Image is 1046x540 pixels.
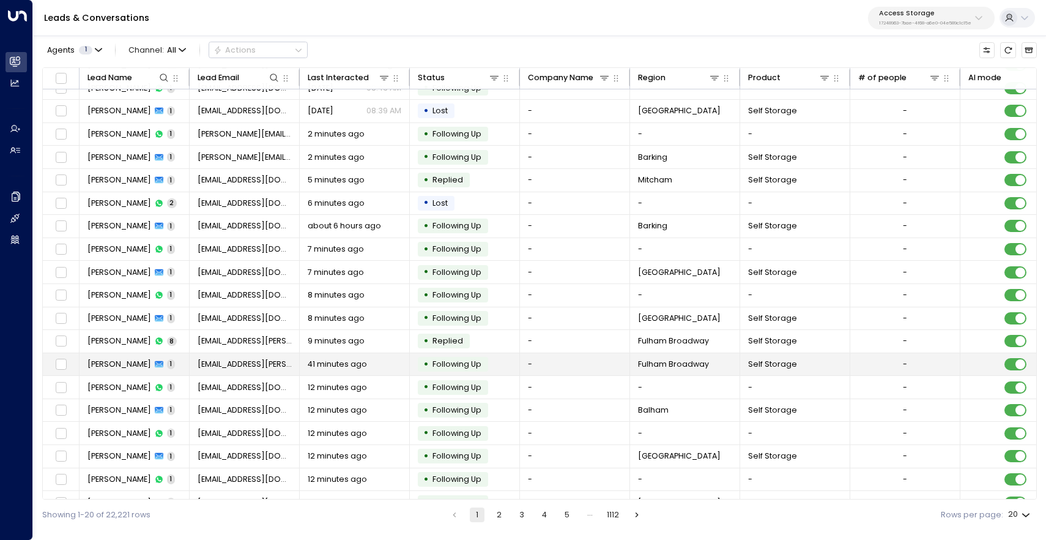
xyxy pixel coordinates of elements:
[308,174,365,186] span: 5 minutes ago
[198,382,292,393] span: aarongeorge1994+accesstorage@gmail.com
[198,405,292,416] span: aarongeorge1994+accesstorage@gmail.com
[87,267,151,278] span: Sean Baldwin
[903,497,907,508] div: -
[54,427,68,441] span: Toggle select row
[308,71,369,84] div: Last Interacted
[903,382,907,393] div: -
[167,198,177,208] span: 2
[308,220,381,231] span: about 6 hours ago
[528,71,611,84] div: Company Name
[87,220,151,231] span: Tony Atayi
[748,105,797,116] span: Self Storage
[903,129,907,140] div: -
[432,174,463,185] span: Replied
[470,508,484,522] button: page 1
[423,148,429,167] div: •
[520,491,630,514] td: -
[423,263,429,282] div: •
[198,313,292,324] span: jamesstockwell21@live.co.uk
[903,244,907,255] div: -
[198,474,292,485] span: lozbull@googlemail.com
[167,383,175,392] span: 1
[740,422,850,444] td: -
[432,336,463,346] span: Replied
[87,451,151,462] span: kevin maccabe
[748,405,797,416] span: Self Storage
[748,313,797,324] span: Self Storage
[167,359,175,369] span: 1
[432,198,448,208] span: Lost
[54,127,68,141] span: Toggle select row
[167,313,175,323] span: 1
[423,378,429,397] div: •
[308,290,365,301] span: 8 minutes ago
[308,336,365,347] span: 9 minutes ago
[418,71,501,84] div: Status
[198,359,292,370] span: andre.nathaniel-george@hotmail.com
[638,71,666,84] div: Region
[308,497,367,508] span: 12 minutes ago
[423,424,429,443] div: •
[87,152,151,163] span: Lucy Aliev
[740,376,850,399] td: -
[198,497,292,508] span: lozbull@googlemail.com
[47,47,75,54] span: Agents
[54,219,68,233] span: Toggle select row
[520,261,630,283] td: -
[560,508,574,522] button: Go to page 5
[748,359,797,370] span: Self Storage
[423,470,429,489] div: •
[423,401,429,420] div: •
[42,509,150,521] div: Showing 1-20 of 22,221 rows
[514,508,529,522] button: Go to page 3
[423,171,429,190] div: •
[423,286,429,305] div: •
[740,284,850,307] td: -
[423,309,429,328] div: •
[423,193,429,212] div: •
[968,71,1001,84] div: AI mode
[748,336,797,347] span: Self Storage
[979,42,995,58] button: Customize
[209,42,308,58] div: Button group with a nested menu
[520,192,630,215] td: -
[423,240,429,259] div: •
[167,107,175,116] span: 1
[54,380,68,394] span: Toggle select row
[520,353,630,376] td: -
[638,267,721,278] span: Basingstoke
[54,358,68,372] span: Toggle select row
[1022,42,1037,58] button: Archived Leads
[87,382,151,393] span: Aaron George
[748,220,797,231] span: Self Storage
[79,46,92,54] span: 1
[868,7,995,29] button: Access Storage17248963-7bae-4f68-a6e0-04e589c1c15e
[638,451,721,462] span: Bristol
[54,265,68,279] span: Toggle select row
[54,495,68,509] span: Toggle select row
[87,174,151,186] span: Adaine Luz Martins
[308,267,364,278] span: 7 minutes ago
[638,71,721,84] div: Region
[740,192,850,215] td: -
[167,405,175,414] span: 1
[858,71,907,84] div: # of people
[520,100,630,122] td: -
[432,474,481,484] span: Following Up
[198,71,281,84] div: Lead Email
[432,382,481,392] span: Following Up
[308,152,365,163] span: 2 minutes ago
[167,129,175,138] span: 1
[638,313,721,324] span: Basingstoke
[167,244,175,253] span: 1
[630,238,740,261] td: -
[638,105,721,116] span: London
[308,474,367,485] span: 12 minutes ago
[198,267,292,278] span: sean15baldwin@gmail.com
[54,403,68,418] span: Toggle select row
[748,71,831,84] div: Product
[167,46,176,54] span: All
[630,468,740,491] td: -
[87,71,171,84] div: Lead Name
[167,474,175,484] span: 1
